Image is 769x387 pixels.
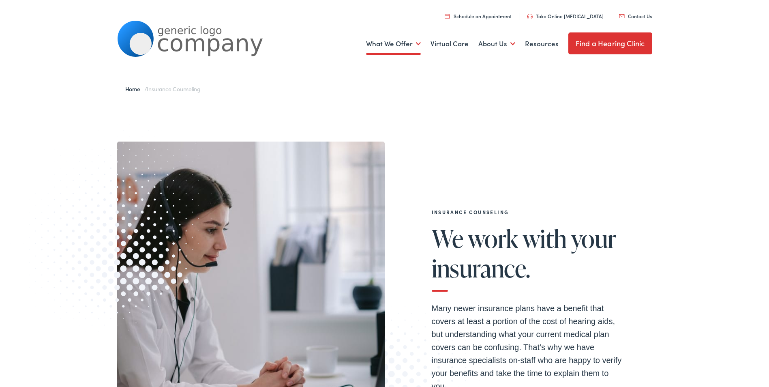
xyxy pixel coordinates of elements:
[571,225,616,252] span: your
[619,14,625,18] img: utility icon
[445,13,450,19] img: utility icon
[432,209,626,215] h2: Insurance Counseling
[432,225,463,252] span: We
[445,13,512,19] a: Schedule an Appointment
[527,14,533,19] img: utility icon
[478,29,515,59] a: About Us
[619,13,652,19] a: Contact Us
[523,225,567,252] span: with
[147,85,201,93] span: Insurance Counseling
[10,118,224,338] img: Graphic image with a halftone pattern, contributing to the site's visual design.
[468,225,518,252] span: work
[431,29,469,59] a: Virtual Care
[527,13,604,19] a: Take Online [MEDICAL_DATA]
[125,85,144,93] a: Home
[125,85,201,93] span: /
[568,32,652,54] a: Find a Hearing Clinic
[366,29,421,59] a: What We Offer
[525,29,559,59] a: Resources
[432,255,530,282] span: insurance.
